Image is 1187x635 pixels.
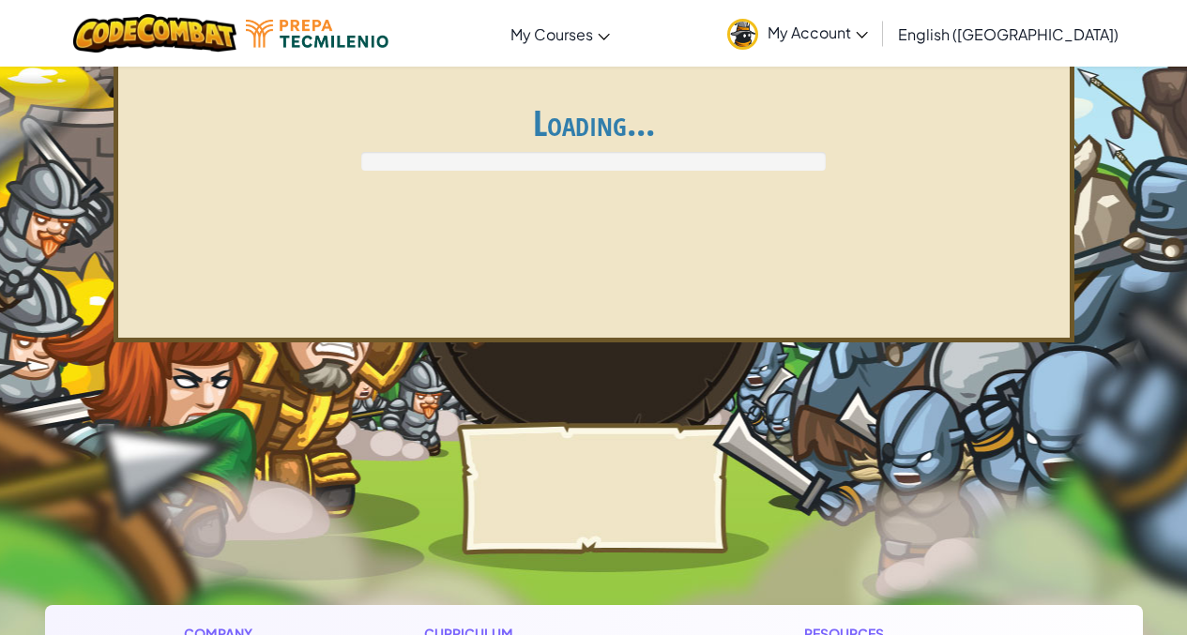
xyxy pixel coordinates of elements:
span: My Courses [510,24,593,44]
h1: Loading... [129,103,1058,143]
span: English ([GEOGRAPHIC_DATA]) [898,24,1119,44]
a: My Courses [501,8,619,59]
span: My Account [768,23,868,42]
a: My Account [718,4,877,63]
a: English ([GEOGRAPHIC_DATA]) [889,8,1128,59]
img: avatar [727,19,758,50]
img: Tecmilenio logo [246,20,388,48]
img: CodeCombat logo [73,14,237,53]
